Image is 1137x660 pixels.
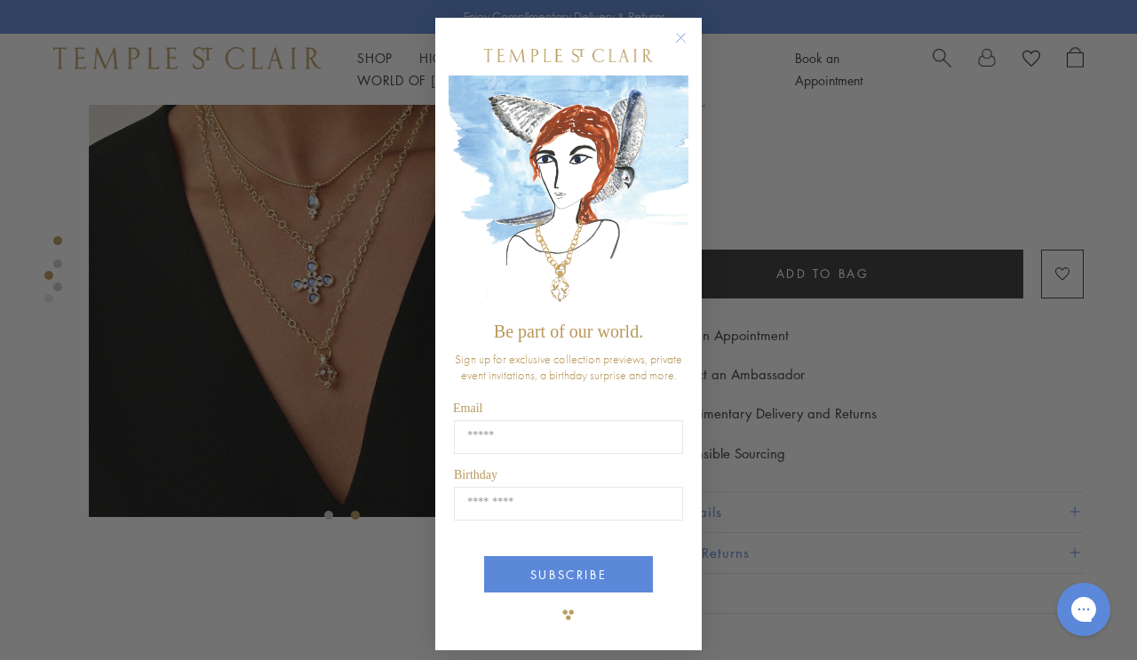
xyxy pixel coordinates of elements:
span: Sign up for exclusive collection previews, private event invitations, a birthday surprise and more. [455,351,682,383]
input: Email [454,420,683,454]
button: SUBSCRIBE [484,556,653,592]
img: c4a9eb12-d91a-4d4a-8ee0-386386f4f338.jpeg [449,76,688,313]
span: Be part of our world. [494,322,643,341]
img: Temple St. Clair [484,49,653,62]
span: Email [453,402,482,415]
img: TSC [551,597,586,632]
iframe: Gorgias live chat messenger [1048,577,1119,642]
span: Birthday [454,468,497,481]
button: Close dialog [679,36,701,58]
